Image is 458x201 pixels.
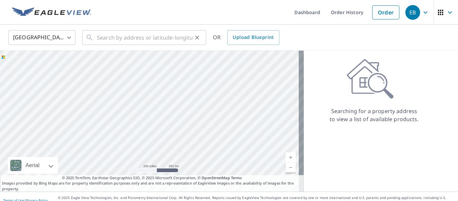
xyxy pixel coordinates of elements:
[231,175,242,180] a: Terms
[405,5,420,20] div: EB
[227,30,279,45] a: Upload Blueprint
[233,33,274,42] span: Upload Blueprint
[329,107,419,123] p: Searching for a property address to view a list of available products.
[97,28,192,47] input: Search by address or latitude-longitude
[286,162,296,172] a: Current Level 5, Zoom Out
[62,175,242,181] span: © 2025 TomTom, Earthstar Geographics SIO, © 2025 Microsoft Corporation, ©
[213,30,279,45] div: OR
[192,33,202,42] button: Clear
[372,5,399,19] a: Order
[286,152,296,162] a: Current Level 5, Zoom In
[8,157,58,174] div: Aerial
[12,7,91,17] img: EV Logo
[23,157,42,174] div: Aerial
[202,175,230,180] a: OpenStreetMap
[8,28,75,47] div: [GEOGRAPHIC_DATA]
